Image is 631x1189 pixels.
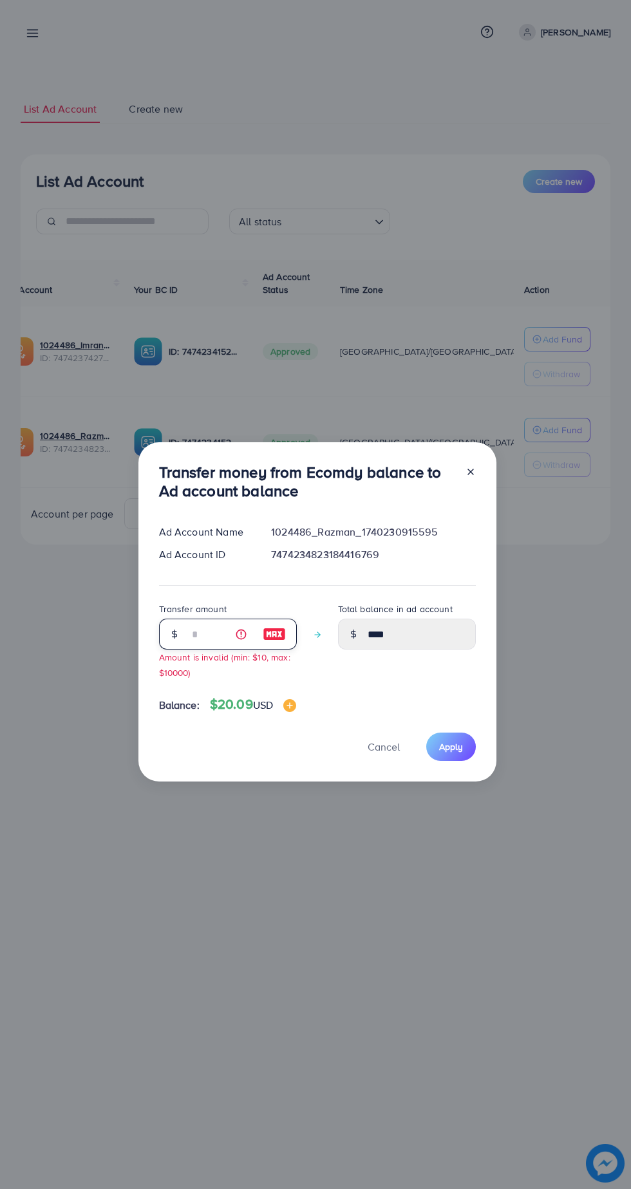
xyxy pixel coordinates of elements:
button: Apply [426,733,476,760]
label: Total balance in ad account [338,603,453,615]
div: Ad Account Name [149,525,261,539]
h3: Transfer money from Ecomdy balance to Ad account balance [159,463,455,500]
span: Apply [439,740,463,753]
label: Transfer amount [159,603,227,615]
h4: $20.09 [210,697,296,713]
img: image [263,626,286,642]
span: Cancel [368,740,400,754]
span: Balance: [159,698,200,713]
div: 7474234823184416769 [261,547,485,562]
div: 1024486_Razman_1740230915595 [261,525,485,539]
button: Cancel [352,733,416,760]
div: Ad Account ID [149,547,261,562]
span: USD [253,698,273,712]
img: image [283,699,296,712]
small: Amount is invalid (min: $10, max: $10000) [159,651,290,678]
